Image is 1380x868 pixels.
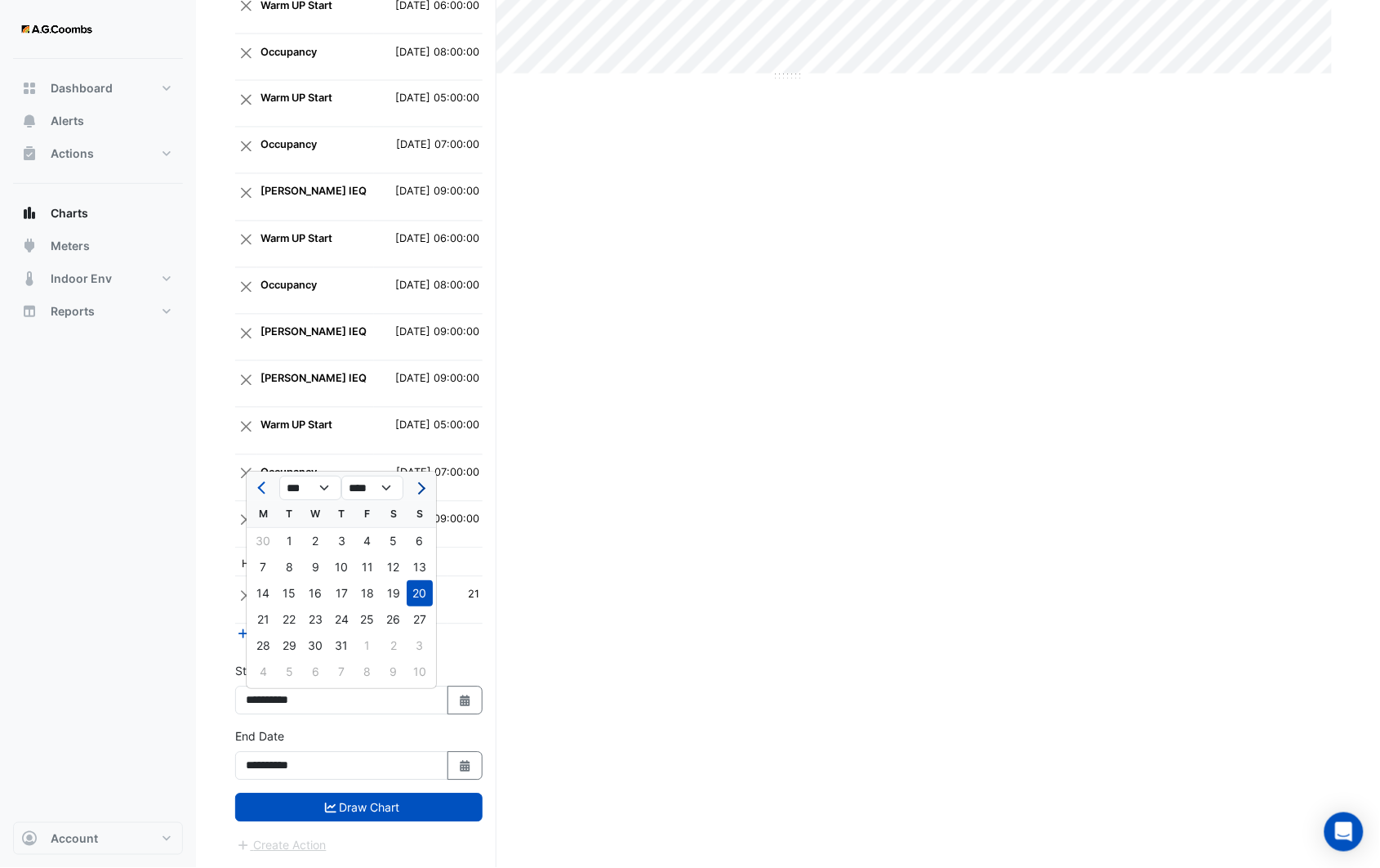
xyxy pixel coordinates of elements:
div: T [276,502,302,528]
button: Account [13,822,183,855]
span: Indoor Env [51,271,112,287]
button: Close [238,177,254,208]
select: Select year [341,477,403,501]
app-icon: Dashboard [21,80,38,96]
div: 17 [328,581,354,607]
div: 24 [328,607,354,633]
div: Saturday, July 19, 2025 [381,581,407,607]
app-icon: Reports [21,303,38,320]
div: 11 [354,555,381,581]
div: S [407,502,433,528]
td: [DATE] 05:00:00 [374,81,483,128]
app-icon: Indoor Env [21,271,38,287]
app-icon: Meters [21,238,38,254]
div: Thursday, August 7, 2025 [328,660,354,686]
button: Actions [13,137,183,170]
div: Tuesday, August 5, 2025 [276,660,302,686]
div: M [250,502,276,528]
div: 6 [302,660,328,686]
th: Horizontal [235,548,483,577]
label: Start Date [235,663,290,680]
div: Wednesday, July 30, 2025 [302,633,328,660]
strong: Occupancy [260,46,317,58]
td: [DATE] 09:00:00 [374,174,483,221]
button: Close [238,38,254,69]
td: Occupancy [257,267,374,314]
span: Alerts [51,113,84,129]
div: 19 [381,581,407,607]
strong: [PERSON_NAME] IEQ [260,373,367,385]
div: Thursday, July 10, 2025 [328,555,354,581]
div: 31 [328,633,354,660]
div: Saturday, July 12, 2025 [381,555,407,581]
div: S [381,502,407,528]
select: Select month [279,477,341,501]
div: Monday, July 21, 2025 [250,607,276,633]
fa-icon: Select Date [458,694,473,708]
button: Dashboard [13,72,183,105]
div: Monday, June 30, 2025 [250,529,276,555]
div: 28 [250,633,276,660]
div: 12 [381,555,407,581]
div: Friday, July 11, 2025 [354,555,381,581]
div: 9 [381,660,407,686]
td: [DATE] 06:00:00 [374,221,483,267]
div: 5 [381,529,407,555]
div: 6 [407,529,433,555]
div: T [328,502,354,528]
div: 1 [354,633,381,660]
button: Next month [410,476,430,502]
div: Sunday, July 20, 2025 [407,581,433,607]
td: Warm UP Start [257,81,374,128]
div: Thursday, July 3, 2025 [328,529,354,555]
div: 2 [381,633,407,660]
td: Warm UP Start [257,221,374,267]
div: Saturday, July 5, 2025 [381,529,407,555]
div: Tuesday, July 1, 2025 [276,529,302,555]
div: 9 [302,555,328,581]
button: Meters [13,230,183,262]
div: Friday, August 1, 2025 [354,633,381,660]
div: Friday, July 4, 2025 [354,529,381,555]
div: 4 [250,660,276,686]
td: [DATE] 09:00:00 [374,314,483,360]
strong: Warm UP Start [260,92,332,105]
div: Wednesday, July 23, 2025 [302,607,328,633]
span: Charts [51,205,88,221]
div: 23 [302,607,328,633]
div: W [302,502,328,528]
button: Close [238,365,254,396]
button: Close [238,84,254,115]
div: 18 [354,581,381,607]
div: 2 [302,529,328,555]
button: Close [238,271,254,302]
strong: Occupancy [260,280,317,292]
button: Close [238,459,254,490]
strong: Occupancy [260,467,317,479]
td: NABERS IEQ [257,314,374,360]
app-escalated-ticket-create-button: Please draw the charts first [235,837,327,851]
div: Open Intercom Messenger [1324,812,1364,852]
span: Actions [51,145,94,162]
button: Close [238,505,254,536]
div: 3 [407,633,433,660]
td: [DATE] 07:00:00 [374,128,483,174]
strong: [PERSON_NAME] IEQ [260,186,367,198]
strong: Occupancy [260,139,317,151]
div: Sunday, July 13, 2025 [407,555,433,581]
div: Thursday, July 24, 2025 [328,607,354,633]
td: [DATE] 08:00:00 [374,267,483,314]
app-icon: Alerts [21,113,38,129]
div: 15 [276,581,302,607]
div: Tuesday, July 8, 2025 [276,555,302,581]
td: [DATE] 05:00:00 [374,408,483,454]
label: End Date [235,728,284,745]
div: 5 [276,660,302,686]
div: 26 [381,607,407,633]
div: 25 [354,607,381,633]
fa-icon: Select Date [458,759,473,773]
div: Wednesday, July 16, 2025 [302,581,328,607]
div: 30 [250,529,276,555]
strong: Warm UP Start [260,233,332,245]
span: Account [51,830,98,847]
